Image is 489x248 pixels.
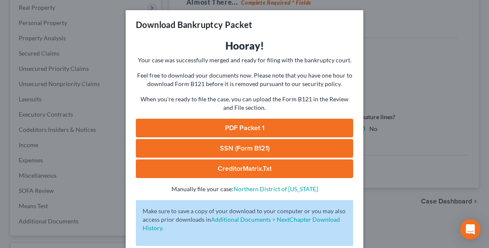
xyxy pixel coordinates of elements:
h3: Hooray! [136,39,353,53]
a: PDF Packet 1 [136,119,353,137]
p: Your case was successfully merged and ready for filing with the bankruptcy court. [136,56,353,64]
a: Additional Documents > NextChapter Download History. [143,216,340,231]
p: Make sure to save a copy of your download to your computer or you may also access prior downloads in [143,207,346,232]
a: Northern District of [US_STATE] [233,185,318,192]
h3: Download Bankruptcy Packet [136,19,252,31]
p: When you're ready to file the case, you can upload the Form B121 in the Review and File section. [136,95,353,112]
a: CreditorMatrix.txt [136,159,353,178]
a: SSN (Form B121) [136,139,353,158]
p: Manually file your case: [136,185,353,193]
div: Open Intercom Messenger [460,219,481,240]
p: Feel free to download your documents now. Please note that you have one hour to download Form B12... [136,71,353,88]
